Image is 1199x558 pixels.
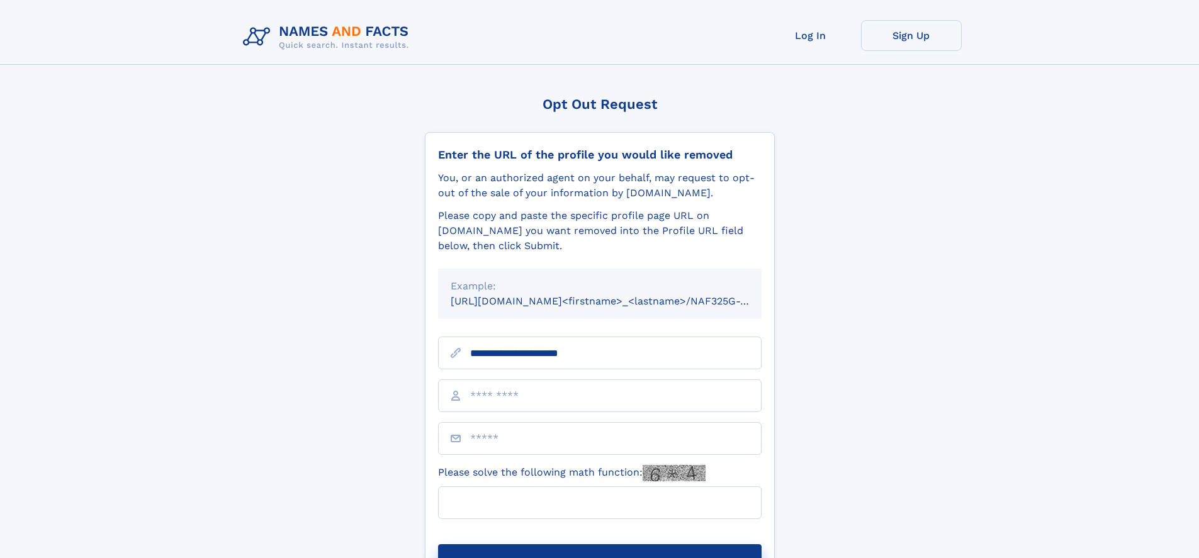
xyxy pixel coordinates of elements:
small: [URL][DOMAIN_NAME]<firstname>_<lastname>/NAF325G-xxxxxxxx [451,295,785,307]
div: Opt Out Request [425,96,775,112]
a: Sign Up [861,20,962,51]
div: You, or an authorized agent on your behalf, may request to opt-out of the sale of your informatio... [438,170,762,201]
div: Please copy and paste the specific profile page URL on [DOMAIN_NAME] you want removed into the Pr... [438,208,762,254]
div: Example: [451,279,749,294]
label: Please solve the following math function: [438,465,706,481]
div: Enter the URL of the profile you would like removed [438,148,762,162]
img: Logo Names and Facts [238,20,419,54]
a: Log In [760,20,861,51]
